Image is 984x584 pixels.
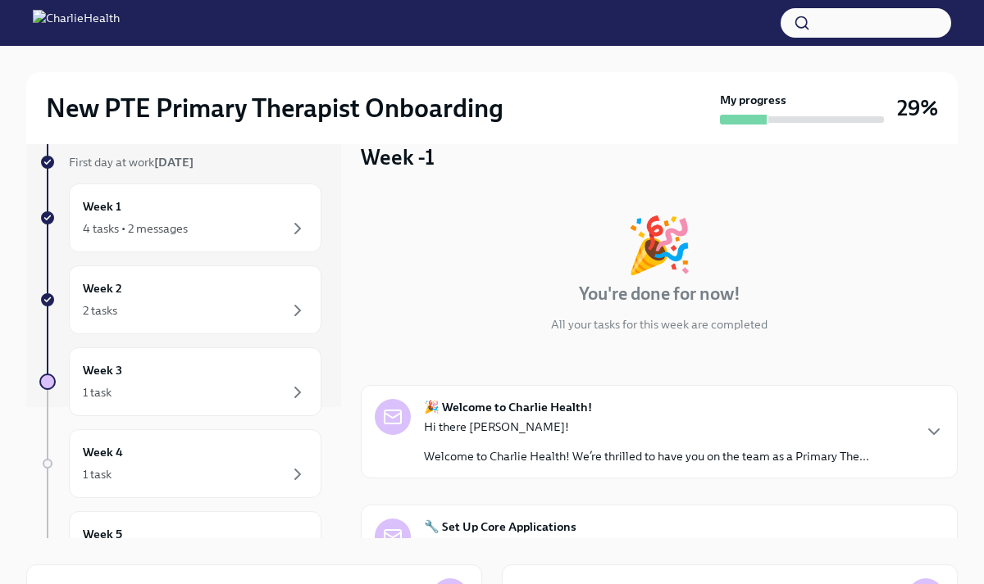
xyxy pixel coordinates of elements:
p: All your tasks for this week are completed [551,316,768,333]
h2: New PTE Primary Therapist Onboarding [46,92,503,124]
strong: 🔧 Set Up Core Applications [424,518,576,535]
div: 1 task [83,466,112,482]
strong: 🎉 Welcome to Charlie Health! [424,399,592,415]
a: Week 14 tasks • 2 messages [39,183,321,252]
a: First day at work[DATE] [39,154,321,170]
p: Welcome to Charlie Health! We’re thrilled to have you on the team as a Primary The... [424,448,869,464]
h3: Week -1 [361,143,435,172]
div: 4 tasks • 2 messages [83,220,188,237]
h6: Week 2 [83,279,122,297]
div: 2 tasks [83,302,117,319]
strong: [DATE] [154,155,194,170]
h6: Week 3 [83,361,122,379]
p: Hi there [PERSON_NAME]! [424,419,869,435]
h6: Week 1 [83,197,121,215]
h6: Week 5 [83,525,122,543]
a: Week 31 task [39,347,321,416]
a: Week 41 task [39,429,321,498]
a: Week 5 [39,511,321,580]
span: First day at work [69,155,194,170]
h3: 29% [897,93,938,123]
img: CharlieHealth [33,10,120,36]
a: Week 22 tasks [39,265,321,334]
div: 1 task [83,384,112,401]
div: 🎉 [626,218,693,272]
h6: Week 4 [83,443,123,461]
strong: My progress [720,92,786,108]
h4: You're done for now! [579,282,740,306]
